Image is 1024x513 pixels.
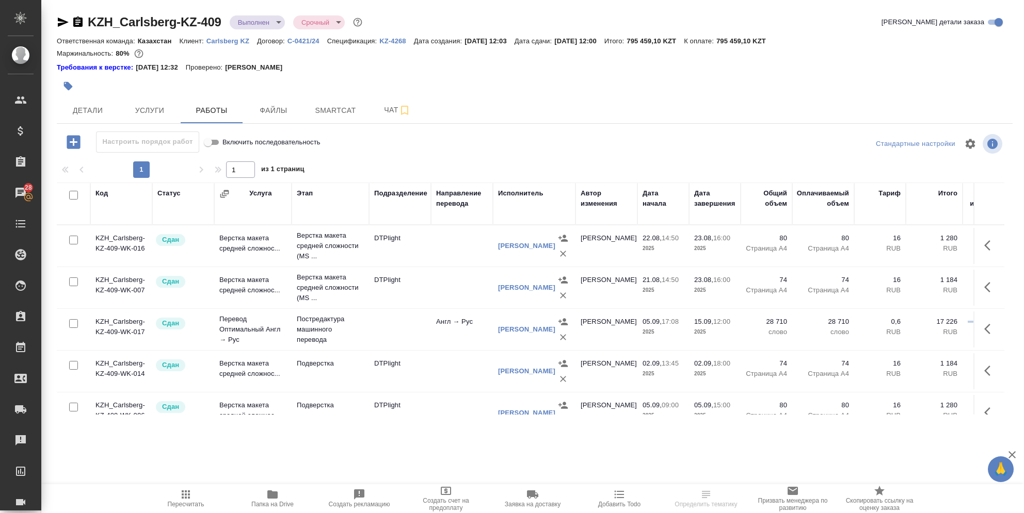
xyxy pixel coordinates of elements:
[797,410,849,421] p: Страница А4
[746,188,787,209] div: Общий объем
[662,318,679,325] p: 17:08
[90,353,152,389] td: KZH_Carlsberg-KZ-409-WK-014
[859,285,901,295] p: RUB
[797,400,849,410] p: 80
[19,183,38,193] span: 28
[643,243,684,254] p: 2025
[187,104,236,117] span: Работы
[369,353,431,389] td: DTPlight
[643,234,662,242] p: 22.08,
[684,37,716,45] p: К оплате:
[746,317,787,327] p: 28 710
[859,358,901,369] p: 16
[694,276,713,284] p: 23.08,
[643,369,684,379] p: 2025
[911,410,957,421] p: RUB
[746,233,787,243] p: 80
[297,272,364,303] p: Верстка макета средней сложности (MS ...
[575,311,637,347] td: [PERSON_NAME]
[257,37,287,45] p: Договор:
[179,37,206,45] p: Клиент:
[643,327,684,337] p: 2025
[327,37,379,45] p: Спецификация:
[859,410,901,421] p: RUB
[132,47,146,60] button: 22154.00 RUB;
[746,327,787,337] p: слово
[555,413,571,428] button: Удалить
[398,104,411,117] svg: Подписаться
[162,318,179,328] p: Сдан
[155,317,209,330] div: Менеджер проверил работу исполнителя, передает ее на следующий этап
[911,275,957,285] p: 1 184
[988,456,1014,482] button: 🙏
[214,395,292,431] td: Верстка макета средней сложнос...
[627,37,684,45] p: 795 459,10 KZT
[465,37,515,45] p: [DATE] 12:03
[992,458,1010,480] span: 🙏
[515,37,554,45] p: Дата сдачи:
[716,37,774,45] p: 795 459,10 KZT
[498,188,543,198] div: Исполнитель
[90,228,152,264] td: KZH_Carlsberg-KZ-409-WK-016
[57,16,69,28] button: Скопировать ссылку для ЯМессенджера
[374,188,427,198] div: Подразделение
[155,233,209,247] div: Менеджер проверил работу исполнителя, передает ее на следующий этап
[575,270,637,306] td: [PERSON_NAME]
[554,37,604,45] p: [DATE] 12:00
[555,398,571,413] button: Назначить
[797,243,849,254] p: Страница А4
[555,356,571,371] button: Назначить
[797,188,849,209] div: Оплачиваемый объем
[859,275,901,285] p: 16
[797,275,849,285] p: 74
[694,188,735,209] div: Дата завершения
[643,401,662,409] p: 05.09,
[713,318,730,325] p: 12:00
[859,327,901,337] p: RUB
[498,242,555,250] a: [PERSON_NAME]
[116,49,132,57] p: 80%
[379,37,414,45] p: KZ-4268
[878,188,901,198] div: Тариф
[978,233,1003,258] button: Здесь прячутся важные кнопки
[287,36,327,45] a: С-0421/24
[436,188,488,209] div: Направление перевода
[662,276,679,284] p: 14:50
[351,15,364,29] button: Доп статусы указывают на важность/срочность заказа
[214,270,292,306] td: Верстка макета средней сложнос...
[311,104,360,117] span: Smartcat
[261,163,305,178] span: из 1 страниц
[63,104,113,117] span: Детали
[873,136,958,152] div: split button
[57,62,136,73] a: Требования к верстке:
[983,134,1004,154] span: Посмотреть информацию
[859,369,901,379] p: RUB
[694,285,735,295] p: 2025
[431,311,493,347] td: Англ → Рус
[297,314,364,345] p: Постредактура машинного перевода
[746,275,787,285] p: 74
[3,180,39,206] a: 28
[297,358,364,369] p: Подверстка
[57,49,116,57] p: Маржинальность:
[222,137,321,147] span: Включить последовательность
[125,104,174,117] span: Услуги
[694,234,713,242] p: 23.08,
[555,288,571,303] button: Удалить
[604,37,627,45] p: Итого:
[978,275,1003,300] button: Здесь прячутся важные кнопки
[911,317,957,327] p: 17 226
[713,234,730,242] p: 16:00
[555,371,571,387] button: Удалить
[746,285,787,295] p: Страница А4
[643,276,662,284] p: 21.08,
[498,367,555,375] a: [PERSON_NAME]
[162,360,179,370] p: Сдан
[498,284,555,291] a: [PERSON_NAME]
[713,276,730,284] p: 16:00
[206,36,257,45] a: Carlsberg KZ
[59,131,88,153] button: Добавить работу
[293,15,345,29] div: Выполнен
[911,233,957,243] p: 1 280
[57,37,138,45] p: Ответственная команда:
